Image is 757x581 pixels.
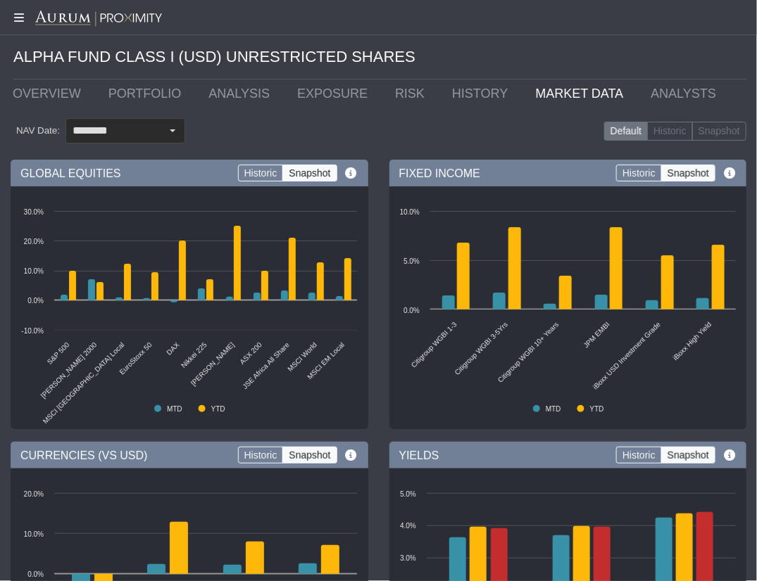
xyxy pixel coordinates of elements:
[647,122,693,141] label: Historic
[400,522,416,530] text: 4.0%
[399,208,419,216] text: 10.0%
[403,307,420,314] text: 0.0%
[180,341,208,370] text: Nikkei 225
[384,79,442,108] a: RISK
[24,490,44,498] text: 20.0%
[27,297,44,305] text: 0.0%
[671,321,713,362] text: iBoxx High Yield
[198,79,287,108] a: ANALYSIS
[525,79,641,108] a: MARKET DATA
[189,341,236,388] text: [PERSON_NAME]
[282,447,337,464] label: Snapshot
[616,165,662,181] label: Historic
[282,165,337,181] label: Snapshot
[641,79,734,108] a: ANALYSTS
[661,165,715,181] label: Snapshot
[409,321,458,369] text: Citigroup WGBI 1-3
[546,405,561,413] text: MTD
[27,570,44,578] text: 0.0%
[21,327,44,335] text: -10.0%
[306,341,346,381] text: MSCI EM Local
[2,79,98,108] a: OVERVIEW
[238,341,263,366] text: ASX 200
[24,267,44,275] text: 10.0%
[403,257,420,265] text: 5.0%
[238,447,284,464] label: Historic
[661,447,715,464] label: Snapshot
[496,321,561,385] text: Citigroup WGBI 10+ Years
[24,208,44,216] text: 30.0%
[167,405,182,413] text: MTD
[582,321,611,350] text: JPM EMBI
[400,554,416,562] text: 3.0%
[589,405,603,413] text: YTD
[24,530,44,538] text: 10.0%
[13,35,746,79] div: ALPHA FUND CLASS I (USD) UNRESTRICTED SHARES
[39,341,99,400] text: [PERSON_NAME] 2000
[238,165,284,181] label: Historic
[118,341,154,377] text: EuroStoxx 50
[98,79,199,108] a: PORTFOLIO
[453,321,509,377] text: Citigroup WGBI 3-5Yrs
[616,447,662,464] label: Historic
[11,160,368,186] div: GLOBAL EQUITIES
[692,122,746,141] label: Snapshot
[165,341,181,357] text: DAX
[286,341,318,373] text: MSCI World
[161,119,184,143] div: Select
[400,490,416,498] text: 5.0%
[592,321,662,391] text: iBoxx USD Investment Grade
[46,341,71,366] text: S&P 500
[287,79,384,108] a: EXPOSURE
[442,79,525,108] a: HISTORY
[11,442,368,468] div: CURRENCIES (VS USD)
[42,341,126,426] text: MSCI [GEOGRAPHIC_DATA] Local
[389,160,747,186] div: FIXED INCOME
[11,124,65,137] span: NAV Date:
[211,405,225,413] text: YTD
[389,442,747,468] div: YIELDS
[604,122,648,141] label: Default
[35,11,162,27] img: Aurum-Proximity%20white.svg
[241,341,291,391] text: JSE Africa All Share
[24,238,44,245] text: 20.0%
